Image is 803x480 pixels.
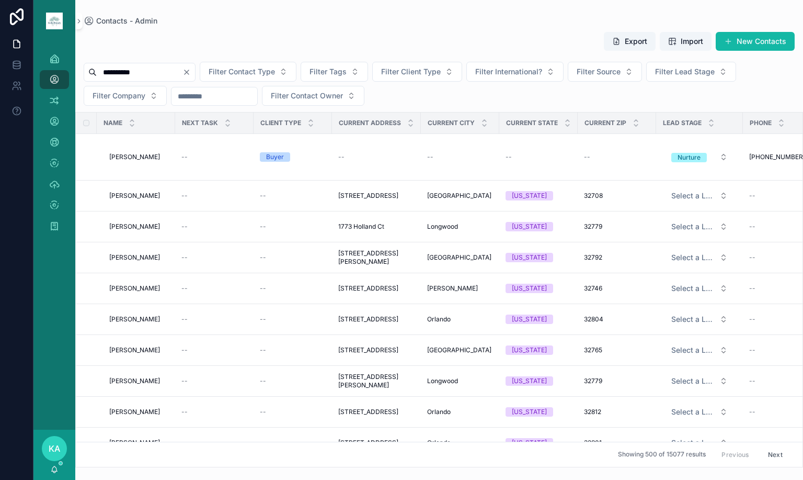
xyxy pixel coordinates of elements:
a: [STREET_ADDRESS] [338,346,415,354]
a: [US_STATE] [506,315,571,324]
button: Select Button [663,341,736,360]
span: -- [749,377,755,385]
span: -- [260,439,266,447]
a: [STREET_ADDRESS] [338,284,415,293]
a: [PERSON_NAME] [109,408,169,416]
div: [US_STATE] [512,438,547,448]
button: Select Button [372,62,462,82]
span: Lead Stage [663,119,702,127]
span: -- [749,346,755,354]
button: Select Button [663,372,736,390]
a: 32801 [584,439,650,447]
span: [PERSON_NAME] [109,408,160,416]
a: [PERSON_NAME] [109,222,169,231]
a: -- [584,153,650,161]
span: Select a Lead Stage [671,314,715,325]
span: Client Type [260,119,301,127]
a: 32765 [584,346,650,354]
div: Nurture [678,153,701,162]
span: [PERSON_NAME] [109,346,160,354]
span: -- [749,315,755,323]
a: Orlando [427,408,493,416]
span: -- [260,315,266,323]
span: Orlando [427,408,451,416]
a: -- [181,315,247,323]
button: Select Button [663,310,736,329]
button: Select Button [663,148,736,166]
span: Filter Company [93,91,145,101]
span: Filter Lead Stage [655,66,715,77]
a: [GEOGRAPHIC_DATA] [427,253,493,262]
button: Select Button [663,186,736,205]
span: -- [260,222,266,231]
span: -- [181,439,188,447]
span: -- [181,315,188,323]
span: 32779 [584,222,602,231]
span: Import [681,36,703,47]
div: scrollable content [33,42,75,249]
span: -- [749,253,755,262]
span: -- [260,346,266,354]
span: Current Address [339,119,401,127]
span: [PERSON_NAME] [109,192,160,200]
a: 32708 [584,192,650,200]
a: 32792 [584,253,650,262]
span: Select a Lead Stage [671,283,715,294]
a: 32804 [584,315,650,323]
div: [US_STATE] [512,222,547,231]
span: [PERSON_NAME] [427,284,478,293]
span: Select a Lead Stage [671,438,715,448]
span: -- [181,377,188,385]
a: -- [181,192,247,200]
button: Export [604,32,656,51]
a: -- [260,253,326,262]
span: 32746 [584,284,602,293]
span: [STREET_ADDRESS] [338,315,398,323]
a: -- [181,253,247,262]
a: Longwood [427,222,493,231]
a: 1773 Holland Ct [338,222,415,231]
a: Contacts - Admin [84,16,157,26]
a: -- [260,222,326,231]
a: Select Button [662,147,737,167]
span: [PERSON_NAME] [109,153,160,161]
span: [STREET_ADDRESS] [338,408,398,416]
button: Next [761,446,790,463]
span: -- [584,153,590,161]
button: Import [660,32,712,51]
span: -- [749,284,755,293]
span: 32765 [584,346,602,354]
a: -- [181,439,247,447]
span: [GEOGRAPHIC_DATA] [427,253,491,262]
button: Select Button [646,62,736,82]
span: [STREET_ADDRESS] [338,192,398,200]
a: -- [427,153,493,161]
a: [US_STATE] [506,222,571,231]
a: Select Button [662,217,737,237]
a: Select Button [662,402,737,422]
span: -- [181,346,188,354]
a: [PERSON_NAME] [109,192,169,200]
a: [GEOGRAPHIC_DATA] [427,192,493,200]
span: -- [181,192,188,200]
span: 32804 [584,315,603,323]
span: Longwood [427,222,458,231]
a: [US_STATE] [506,345,571,355]
span: Filter Client Type [381,66,441,77]
span: -- [260,253,266,262]
span: Filter Source [577,66,621,77]
div: Buyer [266,152,284,162]
button: Select Button [663,433,736,452]
a: 32746 [584,284,650,293]
span: 32792 [584,253,602,262]
button: Select Button [568,62,642,82]
a: -- [260,439,326,447]
span: Contacts - Admin [96,16,157,26]
a: -- [181,346,247,354]
a: Orlando [427,315,493,323]
span: Select a Lead Stage [671,345,715,355]
button: Select Button [301,62,368,82]
a: Select Button [662,340,737,360]
button: Clear [182,68,195,76]
button: Select Button [466,62,564,82]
